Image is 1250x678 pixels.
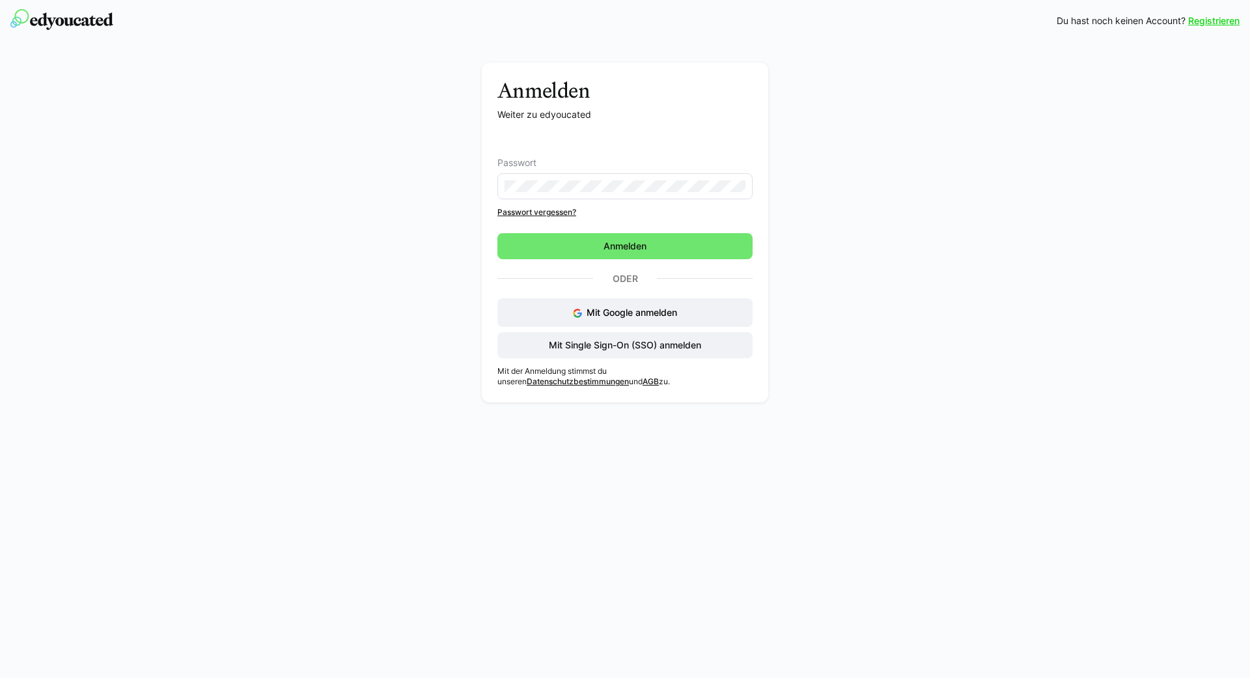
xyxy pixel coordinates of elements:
p: Oder [593,270,657,288]
a: Registrieren [1188,14,1240,27]
h3: Anmelden [497,78,753,103]
p: Mit der Anmeldung stimmst du unseren und zu. [497,366,753,387]
img: edyoucated [10,9,113,30]
p: Weiter zu edyoucated [497,108,753,121]
span: Anmelden [602,240,648,253]
button: Anmelden [497,233,753,259]
span: Mit Google anmelden [587,307,677,318]
span: Du hast noch keinen Account? [1057,14,1186,27]
button: Mit Google anmelden [497,298,753,327]
a: AGB [643,376,659,386]
button: Mit Single Sign-On (SSO) anmelden [497,332,753,358]
span: Passwort [497,158,536,168]
a: Datenschutzbestimmungen [527,376,629,386]
a: Passwort vergessen? [497,207,753,218]
span: Mit Single Sign-On (SSO) anmelden [547,339,703,352]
